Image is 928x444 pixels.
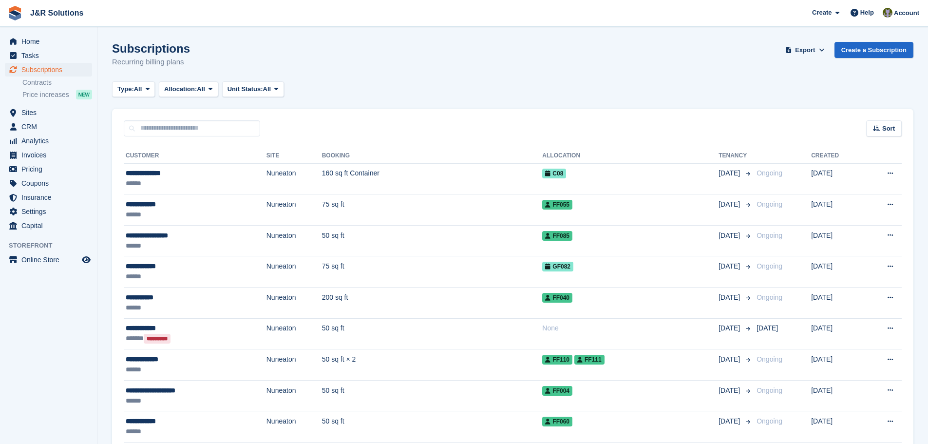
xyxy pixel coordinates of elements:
span: C08 [542,169,566,178]
div: None [542,323,719,333]
td: Nuneaton [266,256,322,288]
span: Ongoing [757,262,782,270]
span: Capital [21,219,80,232]
span: FF055 [542,200,572,210]
h1: Subscriptions [112,42,190,55]
td: [DATE] [811,411,863,443]
span: FF040 [542,293,572,303]
td: [DATE] [811,194,863,226]
td: 50 sq ft × 2 [322,349,543,381]
button: Allocation: All [159,81,218,97]
th: Site [266,148,322,164]
span: [DATE] [719,261,742,271]
span: Account [894,8,919,18]
button: Unit Status: All [222,81,284,97]
span: Settings [21,205,80,218]
span: All [263,84,271,94]
span: Ongoing [757,293,782,301]
span: Help [860,8,874,18]
span: Ongoing [757,200,782,208]
a: Contracts [22,78,92,87]
td: [DATE] [811,288,863,319]
span: Home [21,35,80,48]
a: menu [5,148,92,162]
a: menu [5,162,92,176]
span: Export [795,45,815,55]
span: [DATE] [719,292,742,303]
span: [DATE] [719,199,742,210]
span: [DATE] [719,168,742,178]
td: Nuneaton [266,349,322,381]
td: 160 sq ft Container [322,163,543,194]
a: Price increases NEW [22,89,92,100]
button: Export [784,42,827,58]
td: [DATE] [811,318,863,349]
td: [DATE] [811,349,863,381]
span: Storefront [9,241,97,251]
button: Type: All [112,81,155,97]
span: [DATE] [719,231,742,241]
span: Insurance [21,191,80,204]
th: Tenancy [719,148,753,164]
img: stora-icon-8386f47178a22dfd0bd8f6a31ec36ba5ce8667c1dd55bd0f319d3a0aa187defe.svg [8,6,22,20]
span: Pricing [21,162,80,176]
span: All [197,84,205,94]
span: Invoices [21,148,80,162]
span: Allocation: [164,84,197,94]
span: [DATE] [719,386,742,396]
a: menu [5,49,92,62]
span: Ongoing [757,232,782,239]
td: 75 sq ft [322,256,543,288]
a: menu [5,106,92,119]
span: Ongoing [757,169,782,177]
a: Preview store [80,254,92,266]
span: Coupons [21,176,80,190]
td: Nuneaton [266,288,322,319]
a: menu [5,63,92,77]
span: Analytics [21,134,80,148]
span: Ongoing [757,386,782,394]
span: [DATE] [719,354,742,365]
span: FF110 [542,355,572,365]
span: FF004 [542,386,572,396]
span: Ongoing [757,355,782,363]
td: [DATE] [811,163,863,194]
span: Unit Status: [227,84,263,94]
a: Create a Subscription [834,42,913,58]
a: menu [5,253,92,267]
td: Nuneaton [266,163,322,194]
td: Nuneaton [266,194,322,226]
td: 50 sq ft [322,318,543,349]
span: [DATE] [719,323,742,333]
td: [DATE] [811,256,863,288]
a: menu [5,134,92,148]
td: 75 sq ft [322,194,543,226]
th: Booking [322,148,543,164]
td: Nuneaton [266,380,322,411]
span: [DATE] [757,324,778,332]
span: Price increases [22,90,69,99]
th: Allocation [542,148,719,164]
td: Nuneaton [266,411,322,443]
a: menu [5,120,92,134]
span: Sites [21,106,80,119]
td: 200 sq ft [322,288,543,319]
span: Create [812,8,832,18]
a: menu [5,205,92,218]
span: Sort [882,124,895,134]
img: Chris Dell [883,8,892,18]
span: FF111 [574,355,605,365]
span: Online Store [21,253,80,267]
td: [DATE] [811,380,863,411]
td: 50 sq ft [322,225,543,256]
span: Ongoing [757,417,782,425]
a: J&R Solutions [26,5,87,21]
span: Tasks [21,49,80,62]
div: NEW [76,90,92,99]
span: [DATE] [719,416,742,426]
th: Created [811,148,863,164]
td: 50 sq ft [322,411,543,443]
a: menu [5,219,92,232]
td: Nuneaton [266,318,322,349]
td: Nuneaton [266,225,322,256]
